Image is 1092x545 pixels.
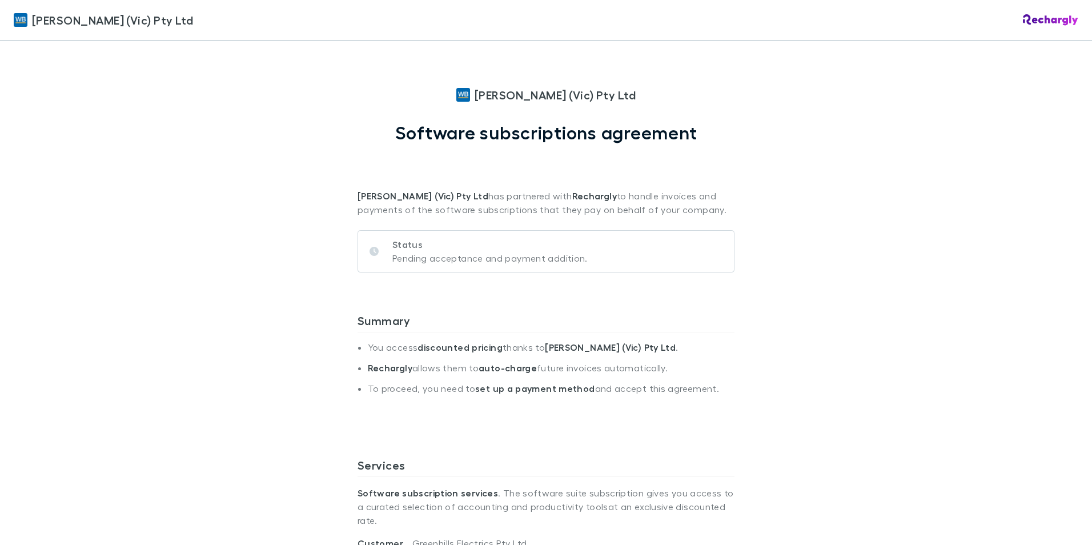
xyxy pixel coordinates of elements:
strong: Rechargly [368,362,412,374]
strong: [PERSON_NAME] (Vic) Pty Ltd [545,342,676,353]
strong: Software subscription services [358,487,498,499]
strong: auto-charge [479,362,537,374]
li: To proceed, you need to and accept this agreement. [368,383,734,403]
p: . The software suite subscription gives you access to a curated selection of accounting and produ... [358,477,734,536]
img: William Buck (Vic) Pty Ltd's Logo [14,13,27,27]
h3: Services [358,458,734,476]
h1: Software subscriptions agreement [395,122,697,143]
strong: Rechargly [572,190,617,202]
strong: discounted pricing [417,342,503,353]
img: Rechargly Logo [1023,14,1078,26]
p: Status [392,238,588,251]
li: You access thanks to . [368,342,734,362]
span: [PERSON_NAME] (Vic) Pty Ltd [32,11,193,29]
iframe: Intercom live chat [1053,506,1081,534]
h3: Summary [358,314,734,332]
li: allows them to future invoices automatically. [368,362,734,383]
img: William Buck (Vic) Pty Ltd's Logo [456,88,470,102]
strong: [PERSON_NAME] (Vic) Pty Ltd [358,190,488,202]
span: [PERSON_NAME] (Vic) Pty Ltd [475,86,636,103]
p: Pending acceptance and payment addition. [392,251,588,265]
strong: set up a payment method [475,383,595,394]
p: has partnered with to handle invoices and payments of the software subscriptions that they pay on... [358,143,734,217]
